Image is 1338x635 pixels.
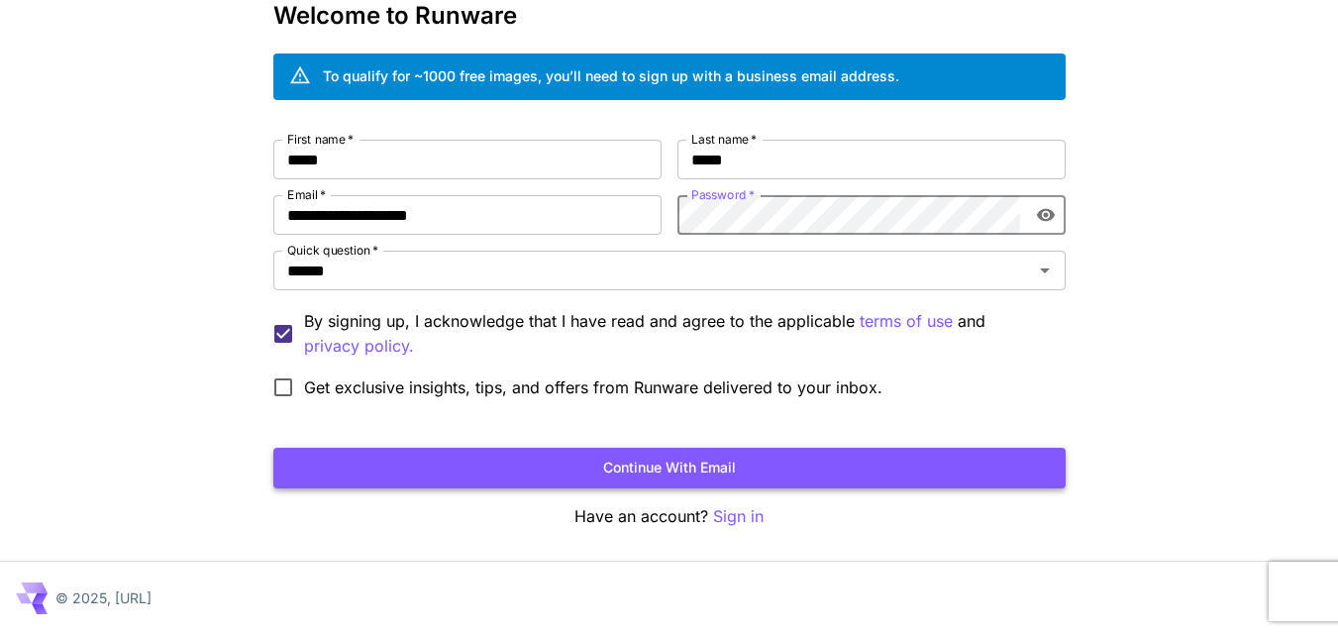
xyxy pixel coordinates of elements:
[860,309,953,334] button: By signing up, I acknowledge that I have read and agree to the applicable and privacy policy.
[273,448,1066,488] button: Continue with email
[287,131,354,148] label: First name
[1031,257,1059,284] button: Open
[323,65,899,86] div: To qualify for ~1000 free images, you’ll need to sign up with a business email address.
[713,504,764,529] button: Sign in
[55,587,152,608] p: © 2025, [URL]
[691,186,755,203] label: Password
[273,2,1066,30] h3: Welcome to Runware
[691,131,757,148] label: Last name
[304,334,414,359] p: privacy policy.
[304,375,882,399] span: Get exclusive insights, tips, and offers from Runware delivered to your inbox.
[287,242,378,259] label: Quick question
[273,504,1066,529] p: Have an account?
[287,186,326,203] label: Email
[1028,197,1064,233] button: toggle password visibility
[860,309,953,334] p: terms of use
[304,309,1050,359] p: By signing up, I acknowledge that I have read and agree to the applicable and
[304,334,414,359] button: By signing up, I acknowledge that I have read and agree to the applicable terms of use and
